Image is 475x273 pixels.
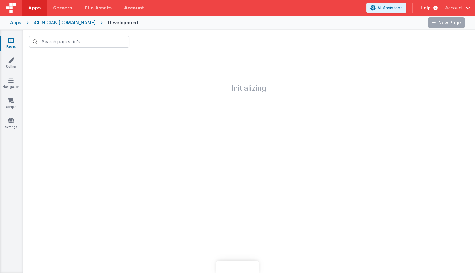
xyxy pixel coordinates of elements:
span: Account [445,5,463,11]
h1: Initializing [23,54,475,92]
span: AI Assistant [377,5,402,11]
span: Apps [28,5,41,11]
button: New Page [428,17,465,28]
div: iCLINICIAN [DOMAIN_NAME] [34,19,96,26]
div: Apps [10,19,21,26]
span: File Assets [85,5,112,11]
span: Servers [53,5,72,11]
input: Search pages, id's ... [29,36,129,48]
span: Help [421,5,431,11]
button: AI Assistant [366,3,406,13]
button: Account [445,5,470,11]
div: Development [108,19,139,26]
